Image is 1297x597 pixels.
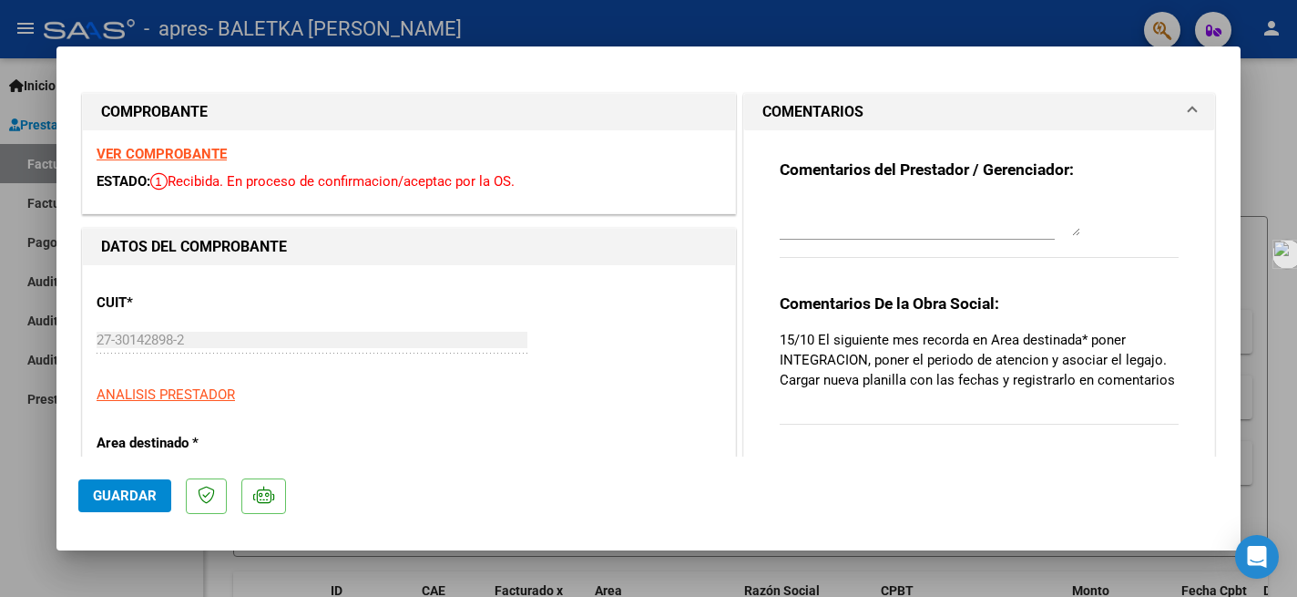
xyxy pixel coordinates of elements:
[97,433,284,454] p: Area destinado *
[780,160,1074,179] strong: Comentarios del Prestador / Gerenciador:
[1235,535,1279,579] div: Open Intercom Messenger
[93,488,157,504] span: Guardar
[150,173,515,190] span: Recibida. En proceso de confirmacion/aceptac por la OS.
[744,94,1214,130] mat-expansion-panel-header: COMENTARIOS
[97,386,235,403] span: ANALISIS PRESTADOR
[744,130,1214,473] div: COMENTARIOS
[101,238,287,255] strong: DATOS DEL COMPROBANTE
[97,146,227,162] a: VER COMPROBANTE
[780,294,999,313] strong: Comentarios De la Obra Social:
[780,330,1179,390] p: 15/10 El siguiente mes recorda en Area destinada* poner INTEGRACION, poner el periodo de atencion...
[78,479,171,512] button: Guardar
[101,103,208,120] strong: COMPROBANTE
[762,101,863,123] h1: COMENTARIOS
[97,293,284,314] p: CUIT
[97,173,150,190] span: ESTADO:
